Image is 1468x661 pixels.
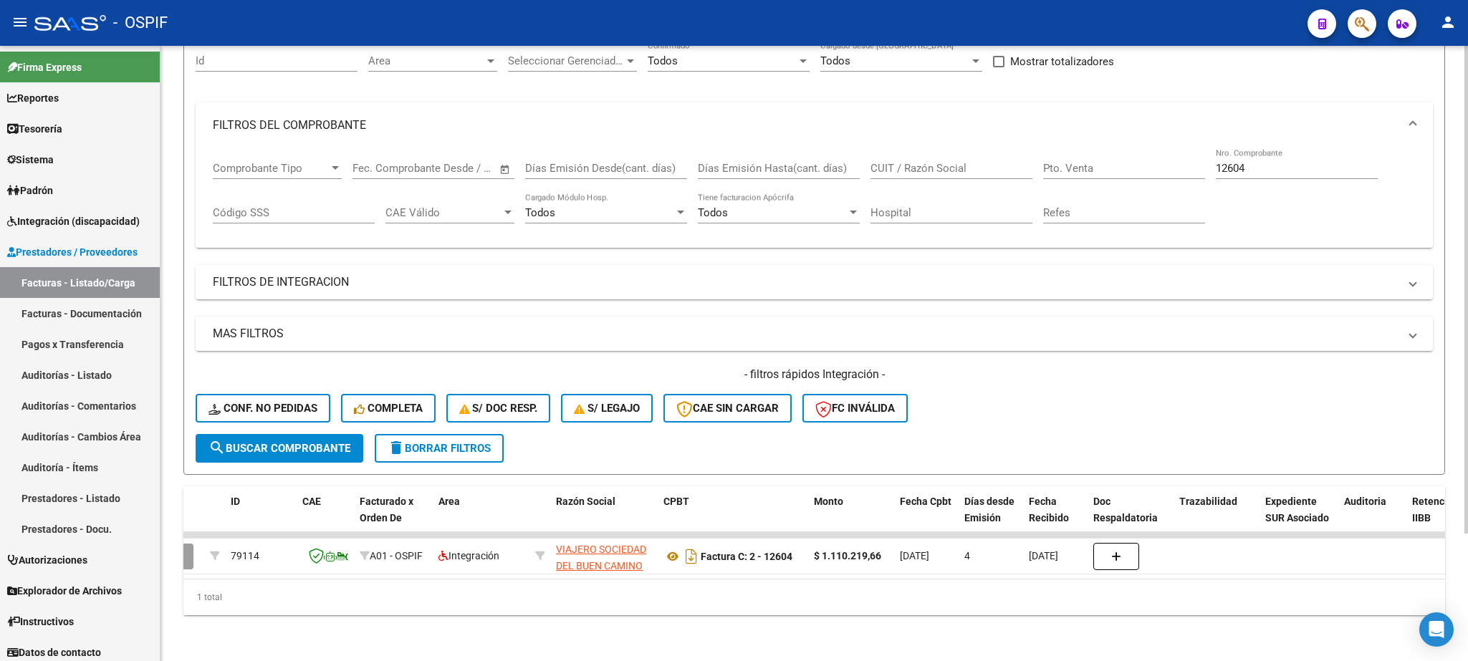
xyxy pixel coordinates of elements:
mat-panel-title: MAS FILTROS [213,326,1399,342]
datatable-header-cell: Días desde Emisión [959,486,1023,549]
datatable-header-cell: Facturado x Orden De [354,486,433,549]
span: Firma Express [7,59,82,75]
datatable-header-cell: ID [225,486,297,549]
span: Borrar Filtros [388,442,491,455]
span: Seleccionar Gerenciador [508,54,624,67]
span: Doc Respaldatoria [1093,496,1158,524]
span: ID [231,496,240,507]
button: Borrar Filtros [375,434,504,463]
input: End date [412,162,481,175]
span: S/ legajo [574,402,640,415]
button: Conf. no pedidas [196,394,330,423]
span: Completa [354,402,423,415]
span: Padrón [7,183,53,198]
span: Conf. no pedidas [208,402,317,415]
button: S/ Doc Resp. [446,394,551,423]
div: FILTROS DEL COMPROBANTE [196,148,1433,249]
button: CAE SIN CARGAR [663,394,792,423]
span: Expediente SUR Asociado [1265,496,1329,524]
datatable-header-cell: CPBT [658,486,808,549]
datatable-header-cell: Doc Respaldatoria [1088,486,1174,549]
datatable-header-cell: CAE [297,486,354,549]
span: Todos [698,206,728,219]
span: Fecha Recibido [1029,496,1069,524]
mat-expansion-panel-header: FILTROS DE INTEGRACION [196,265,1433,299]
span: Prestadores / Proveedores [7,244,138,260]
span: CAE [302,496,321,507]
span: Días desde Emisión [964,496,1014,524]
span: FC Inválida [815,402,895,415]
span: Auditoria [1344,496,1386,507]
button: FC Inválida [802,394,908,423]
span: [DATE] [1029,550,1058,561]
h4: - filtros rápidos Integración - [196,367,1433,382]
span: CAE SIN CARGAR [676,402,779,415]
span: Autorizaciones [7,552,87,568]
span: 79114 [231,550,259,561]
mat-icon: person [1439,14,1457,31]
span: Explorador de Archivos [7,583,122,599]
datatable-header-cell: Fecha Cpbt [894,486,959,549]
div: Open Intercom Messenger [1419,612,1454,647]
datatable-header-cell: Razón Social [550,486,658,549]
span: Fecha Cpbt [900,496,951,507]
span: Retencion IIBB [1412,496,1459,524]
span: Integración [438,550,499,561]
span: Area [438,496,460,507]
datatable-header-cell: Retencion IIBB [1406,486,1464,549]
span: Mostrar totalizadores [1010,53,1114,70]
span: CAE Válido [385,206,502,219]
span: VIAJERO SOCIEDAD DEL BUEN CAMINO S.A. [556,544,646,588]
div: 30714136905 [556,541,652,571]
input: Start date [352,162,399,175]
span: Tesorería [7,121,62,137]
span: Razón Social [556,496,615,507]
span: Instructivos [7,614,74,629]
span: - OSPIF [113,7,168,39]
datatable-header-cell: Expediente SUR Asociado [1260,486,1338,549]
mat-icon: delete [388,439,405,456]
button: Buscar Comprobante [196,434,363,463]
mat-expansion-panel-header: FILTROS DEL COMPROBANTE [196,102,1433,148]
strong: Factura C: 2 - 12604 [701,551,792,562]
button: Open calendar [497,161,514,178]
button: S/ legajo [561,394,653,423]
mat-icon: search [208,439,226,456]
datatable-header-cell: Fecha Recibido [1023,486,1088,549]
datatable-header-cell: Trazabilidad [1174,486,1260,549]
span: Todos [525,206,555,219]
mat-panel-title: FILTROS DE INTEGRACION [213,274,1399,290]
span: Facturado x Orden De [360,496,413,524]
span: Datos de contacto [7,645,101,660]
span: Comprobante Tipo [213,162,329,175]
mat-icon: menu [11,14,29,31]
span: Reportes [7,90,59,106]
span: S/ Doc Resp. [459,402,538,415]
button: Completa [341,394,436,423]
mat-panel-title: FILTROS DEL COMPROBANTE [213,117,1399,133]
i: Descargar documento [682,545,701,568]
div: 1 total [183,579,1445,615]
datatable-header-cell: Area [433,486,529,549]
span: Sistema [7,152,54,168]
strong: $ 1.110.219,66 [814,550,881,561]
span: A01 - OSPIF [370,550,423,561]
datatable-header-cell: Monto [808,486,894,549]
datatable-header-cell: Auditoria [1338,486,1406,549]
mat-expansion-panel-header: MAS FILTROS [196,317,1433,351]
span: CPBT [663,496,689,507]
span: Area [368,54,484,67]
span: Trazabilidad [1179,496,1237,507]
span: Buscar Comprobante [208,442,350,455]
span: Todos [648,54,678,67]
span: Integración (discapacidad) [7,213,140,229]
span: [DATE] [900,550,929,561]
span: 4 [964,550,970,561]
span: Todos [820,54,850,67]
span: Monto [814,496,843,507]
